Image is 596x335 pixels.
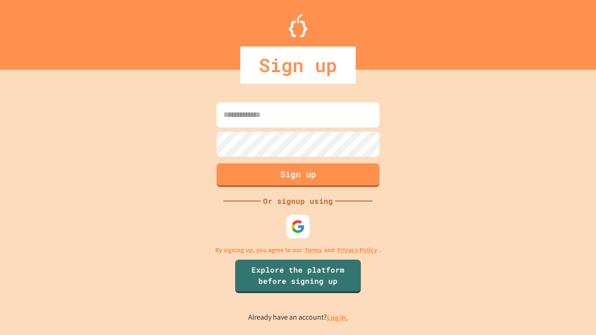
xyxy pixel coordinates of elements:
[337,245,377,255] a: Privacy Policy
[327,313,348,322] a: Log in.
[217,163,379,187] button: Sign up
[305,245,322,255] a: Terms
[261,195,335,207] div: Or signup using
[215,245,381,255] p: By signing up, you agree to our and .
[248,312,348,323] p: Already have an account?
[240,47,356,84] div: Sign up
[235,260,361,293] a: Explore the platform before signing up
[289,14,307,37] img: Logo.svg
[291,220,305,234] img: google-icon.svg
